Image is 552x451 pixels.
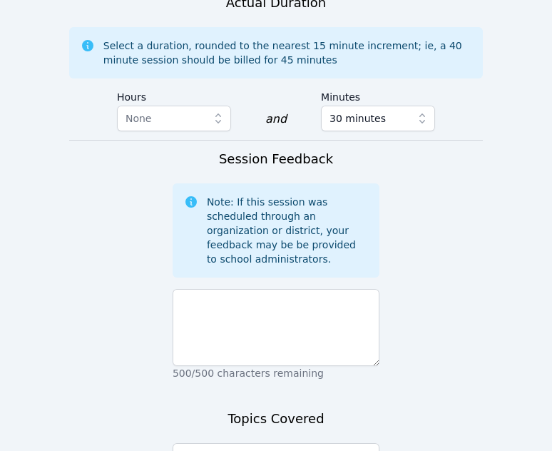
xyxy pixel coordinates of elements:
div: Select a duration, rounded to the nearest 15 minute increment; ie, a 40 minute session should be ... [103,39,472,67]
span: 30 minutes [329,110,386,127]
div: Note: If this session was scheduled through an organization or district, your feedback may be be ... [207,195,368,266]
label: Minutes [321,84,435,106]
div: and [265,111,287,128]
label: Hours [117,84,231,106]
h3: Session Feedback [219,149,333,169]
p: 500/500 characters remaining [173,366,379,380]
span: None [126,113,152,124]
button: 30 minutes [321,106,435,131]
button: None [117,106,231,131]
h3: Topics Covered [228,409,324,429]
